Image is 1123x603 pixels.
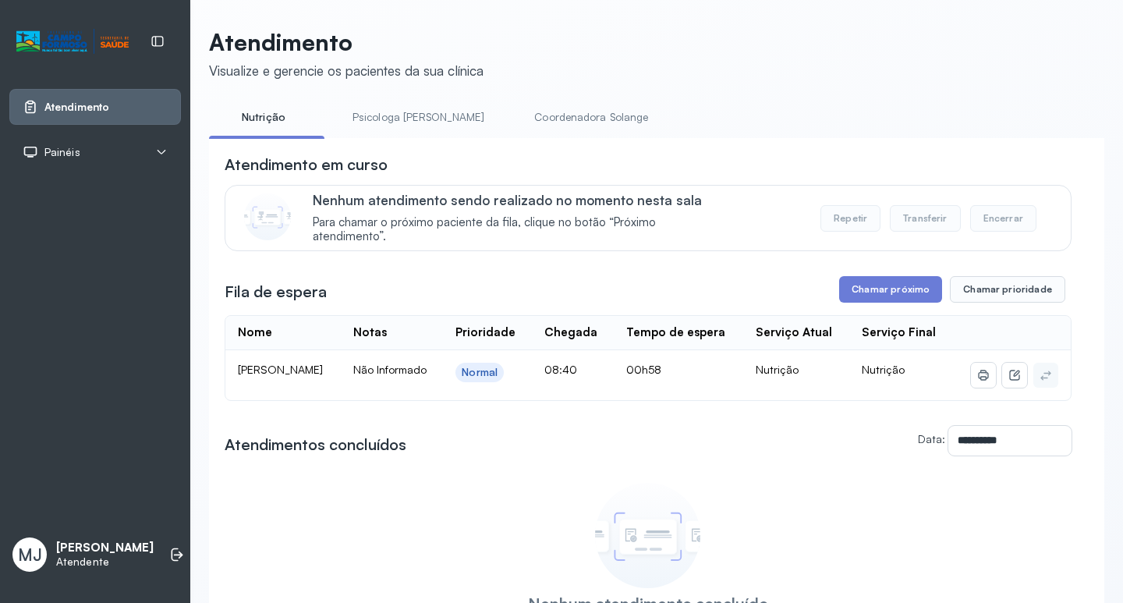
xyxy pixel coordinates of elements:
[455,325,515,340] div: Prioridade
[756,325,832,340] div: Serviço Atual
[626,325,725,340] div: Tempo de espera
[56,555,154,569] p: Atendente
[950,276,1065,303] button: Chamar prioridade
[56,541,154,555] p: [PERSON_NAME]
[337,105,500,130] a: Psicologa [PERSON_NAME]
[918,432,945,445] label: Data:
[244,193,291,240] img: Imagem de CalloutCard
[238,325,272,340] div: Nome
[862,325,936,340] div: Serviço Final
[23,99,168,115] a: Atendimento
[353,325,387,340] div: Notas
[519,105,664,130] a: Coordenadora Solange
[756,363,837,377] div: Nutrição
[225,281,327,303] h3: Fila de espera
[209,62,484,79] div: Visualize e gerencie os pacientes da sua clínica
[595,483,700,588] img: Imagem de empty state
[44,146,80,159] span: Painéis
[238,363,323,376] span: [PERSON_NAME]
[313,215,725,245] span: Para chamar o próximo paciente da fila, clique no botão “Próximo atendimento”.
[16,29,129,55] img: Logotipo do estabelecimento
[209,105,318,130] a: Nutrição
[544,325,597,340] div: Chegada
[225,434,406,456] h3: Atendimentos concluídos
[353,363,427,376] span: Não Informado
[225,154,388,176] h3: Atendimento em curso
[209,28,484,56] p: Atendimento
[820,205,880,232] button: Repetir
[890,205,961,232] button: Transferir
[862,363,905,376] span: Nutrição
[970,205,1036,232] button: Encerrar
[313,192,725,208] p: Nenhum atendimento sendo realizado no momento nesta sala
[544,363,577,376] span: 08:40
[839,276,942,303] button: Chamar próximo
[462,366,498,379] div: Normal
[626,363,661,376] span: 00h58
[44,101,109,114] span: Atendimento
